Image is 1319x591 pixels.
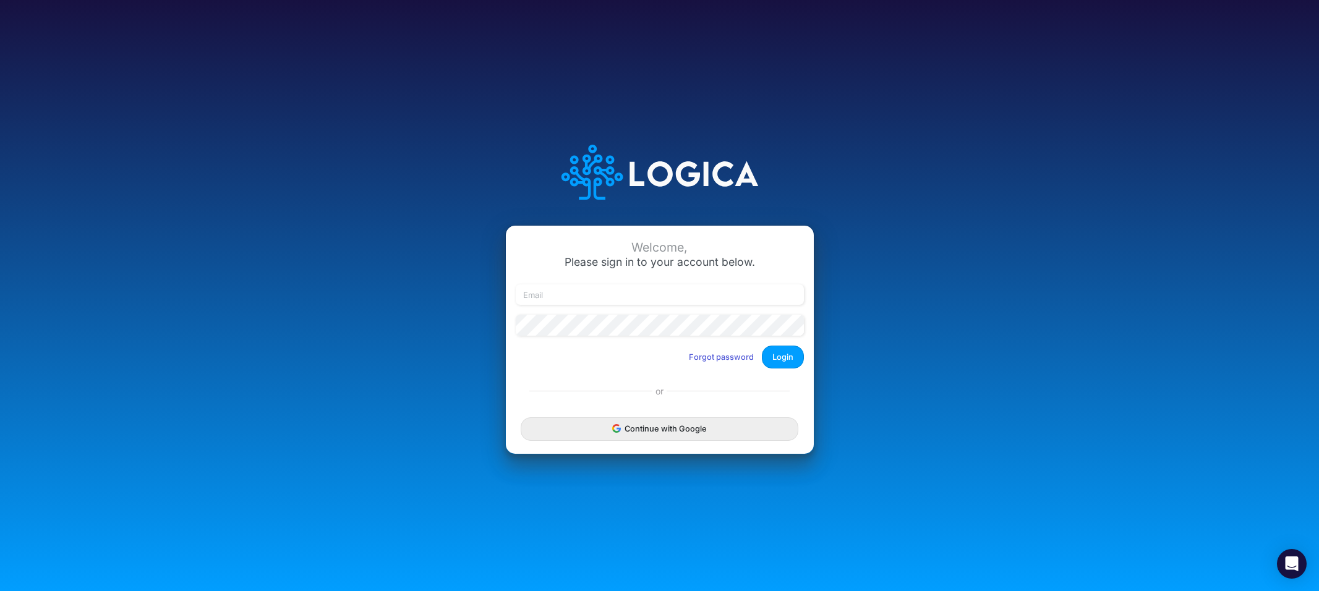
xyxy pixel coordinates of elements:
[762,346,804,368] button: Login
[1277,549,1307,579] div: Open Intercom Messenger
[516,240,804,255] div: Welcome,
[681,347,762,367] button: Forgot password
[565,255,755,268] span: Please sign in to your account below.
[516,284,804,305] input: Email
[521,417,798,440] button: Continue with Google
